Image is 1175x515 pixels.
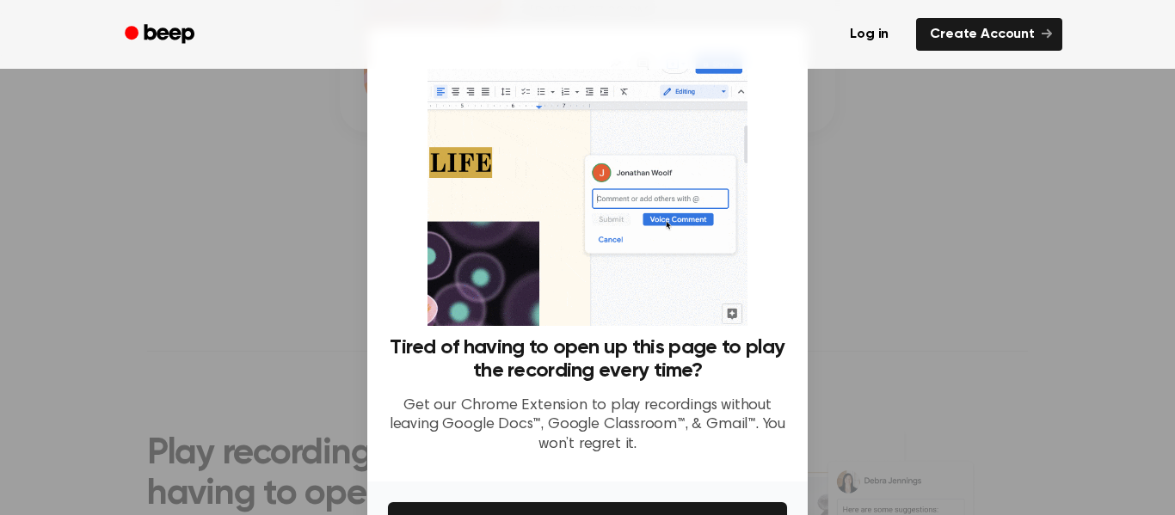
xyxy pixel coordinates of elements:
[113,18,210,52] a: Beep
[428,48,747,326] img: Beep extension in action
[388,396,787,455] p: Get our Chrome Extension to play recordings without leaving Google Docs™, Google Classroom™, & Gm...
[833,15,906,54] a: Log in
[388,336,787,383] h3: Tired of having to open up this page to play the recording every time?
[916,18,1062,51] a: Create Account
